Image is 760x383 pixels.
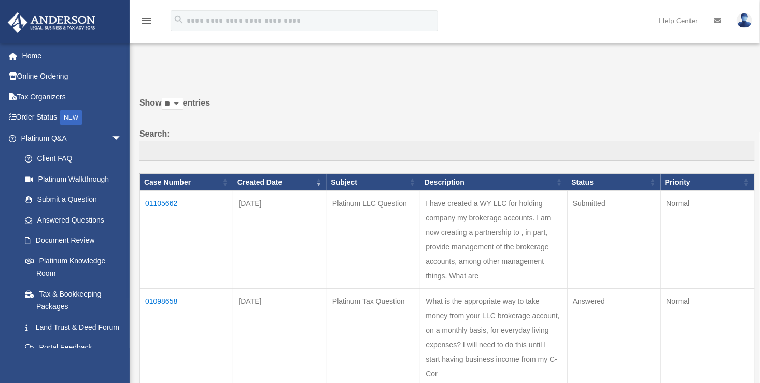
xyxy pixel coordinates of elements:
[233,191,327,289] td: [DATE]
[140,14,152,27] i: menu
[661,173,755,191] th: Priority: activate to sort column ascending
[327,173,420,191] th: Subject: activate to sort column ascending
[15,337,132,358] a: Portal Feedback
[737,13,752,28] img: User Pic
[567,173,660,191] th: Status: activate to sort column ascending
[661,191,755,289] td: Normal
[139,127,755,161] label: Search:
[15,149,132,169] a: Client FAQ
[15,189,132,210] a: Submit a Question
[567,191,660,289] td: Submitted
[140,191,233,289] td: 01105662
[420,191,568,289] td: I have created a WY LLC for holding company my brokerage accounts. I am now creating a partnershi...
[15,284,132,317] a: Tax & Bookkeeping Packages
[7,128,132,149] a: Platinum Q&Aarrow_drop_down
[139,96,755,121] label: Show entries
[15,230,132,251] a: Document Review
[15,317,132,337] a: Land Trust & Deed Forum
[7,46,137,66] a: Home
[60,110,82,125] div: NEW
[7,86,137,107] a: Tax Organizers
[7,66,137,87] a: Online Ordering
[111,128,132,149] span: arrow_drop_down
[162,98,183,110] select: Showentries
[15,169,132,189] a: Platinum Walkthrough
[15,251,132,284] a: Platinum Knowledge Room
[140,173,233,191] th: Case Number: activate to sort column ascending
[173,14,185,25] i: search
[420,173,568,191] th: Description: activate to sort column ascending
[15,210,127,230] a: Answered Questions
[140,18,152,27] a: menu
[5,12,98,33] img: Anderson Advisors Platinum Portal
[327,191,420,289] td: Platinum LLC Question
[139,141,755,161] input: Search:
[7,107,137,128] a: Order StatusNEW
[233,173,327,191] th: Created Date: activate to sort column ascending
